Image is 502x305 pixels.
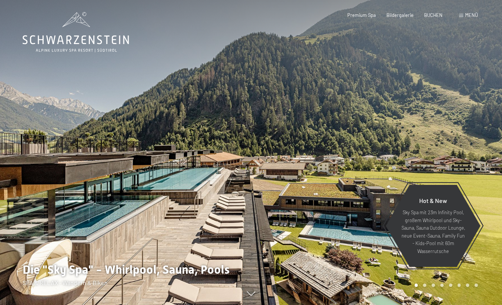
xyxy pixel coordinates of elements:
[347,12,376,18] a: Premium Spa
[386,12,414,18] a: Bildergalerie
[475,284,478,287] div: Carousel Page 8
[440,284,444,287] div: Carousel Page 4
[400,209,466,255] p: Sky Spa mit 23m Infinity Pool, großem Whirlpool und Sky-Sauna, Sauna Outdoor Lounge, neue Event-S...
[458,284,461,287] div: Carousel Page 6
[424,12,443,18] a: BUCHEN
[412,284,478,287] div: Carousel Pagination
[385,185,481,267] a: Hot & New Sky Spa mit 23m Infinity Pool, großem Whirlpool und Sky-Sauna, Sauna Outdoor Lounge, ne...
[466,284,469,287] div: Carousel Page 7
[449,284,452,287] div: Carousel Page 5
[423,284,426,287] div: Carousel Page 2
[465,12,478,18] span: Menü
[419,197,447,204] span: Hot & New
[415,284,418,287] div: Carousel Page 1 (Current Slide)
[432,284,435,287] div: Carousel Page 3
